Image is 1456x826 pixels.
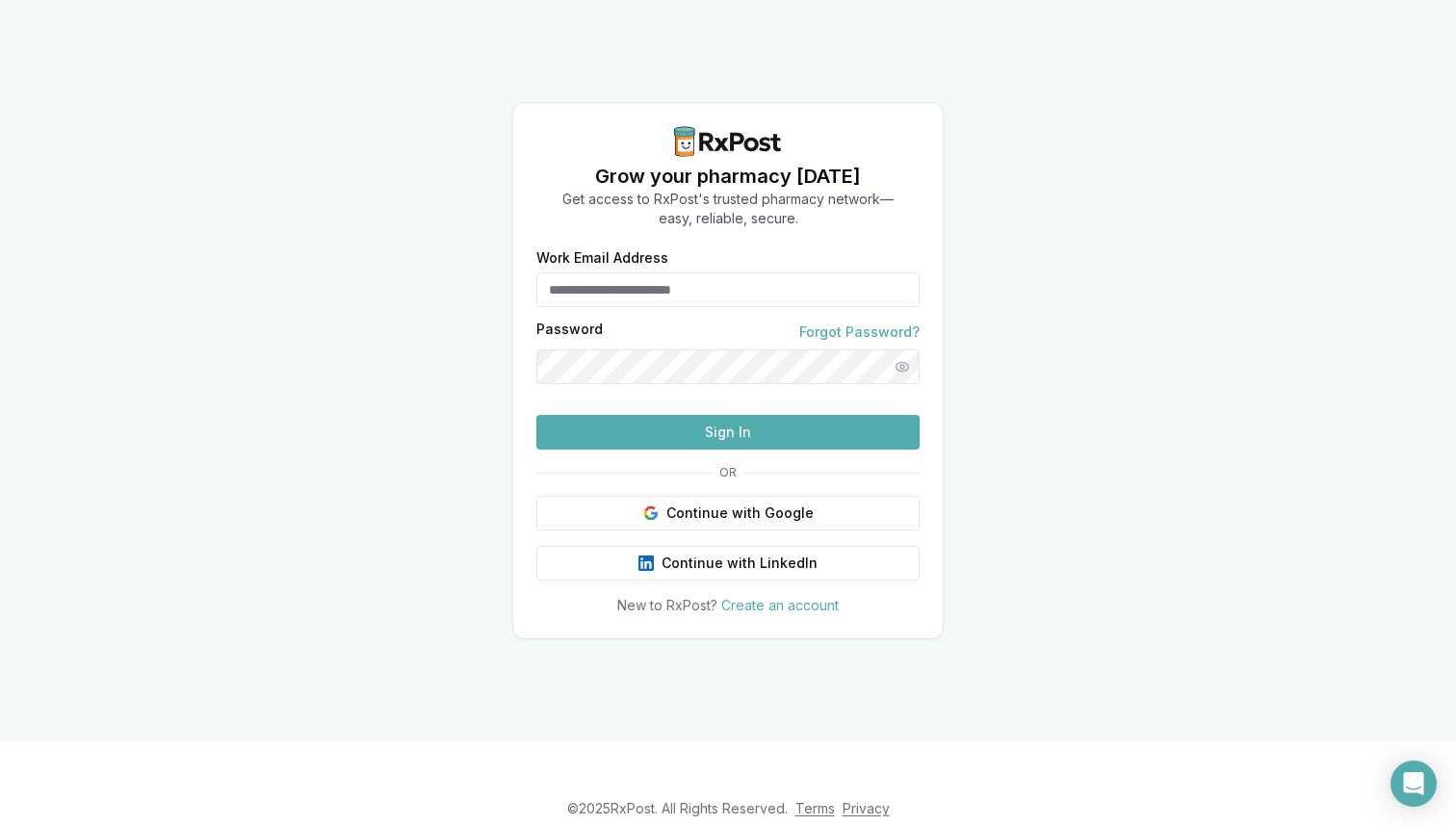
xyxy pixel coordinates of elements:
button: Show password [885,349,920,384]
a: Privacy [843,800,890,816]
img: Google [643,505,659,521]
label: Password [536,323,603,342]
span: OR [712,465,744,480]
span: New to RxPost? [617,597,717,613]
button: Continue with Google [536,496,920,530]
button: Continue with LinkedIn [536,546,920,581]
img: RxPost Logo [666,126,790,157]
h1: Grow your pharmacy [DATE] [562,163,894,190]
button: Sign In [536,415,920,450]
img: LinkedIn [638,555,654,571]
a: Create an account [721,597,839,613]
div: Open Intercom Messenger [1391,761,1437,807]
a: Forgot Password? [799,323,920,342]
label: Work Email Address [536,251,920,265]
p: Get access to RxPost's trusted pharmacy network— easy, reliable, secure. [562,190,894,228]
a: Terms [795,800,835,816]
